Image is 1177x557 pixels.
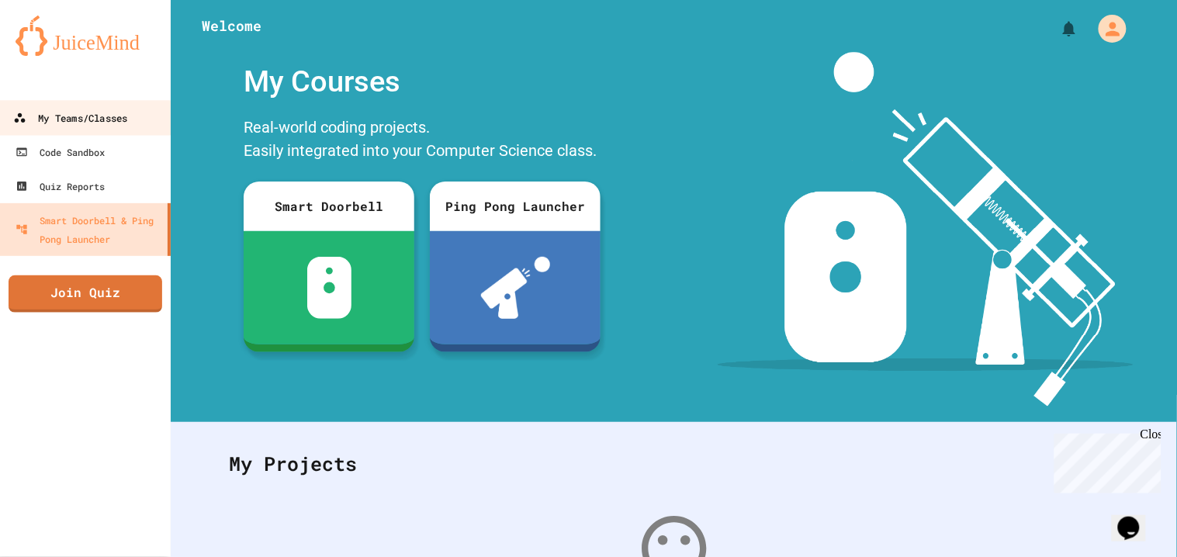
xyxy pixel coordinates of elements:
[244,182,414,231] div: Smart Doorbell
[430,182,601,231] div: Ping Pong Launcher
[213,434,1134,494] div: My Projects
[307,257,351,319] img: sdb-white.svg
[16,177,105,195] div: Quiz Reports
[16,16,155,56] img: logo-orange.svg
[1112,495,1161,541] iframe: chat widget
[236,112,608,170] div: Real-world coding projects. Easily integrated into your Computer Science class.
[16,211,161,248] div: Smart Doorbell & Ping Pong Launcher
[1082,11,1130,47] div: My Account
[16,143,105,161] div: Code Sandbox
[1031,16,1082,42] div: My Notifications
[9,275,162,313] a: Join Quiz
[1048,427,1161,493] iframe: chat widget
[236,52,608,112] div: My Courses
[13,109,127,128] div: My Teams/Classes
[6,6,107,99] div: Chat with us now!Close
[718,52,1134,407] img: banner-image-my-projects.png
[481,257,550,319] img: ppl-with-ball.png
